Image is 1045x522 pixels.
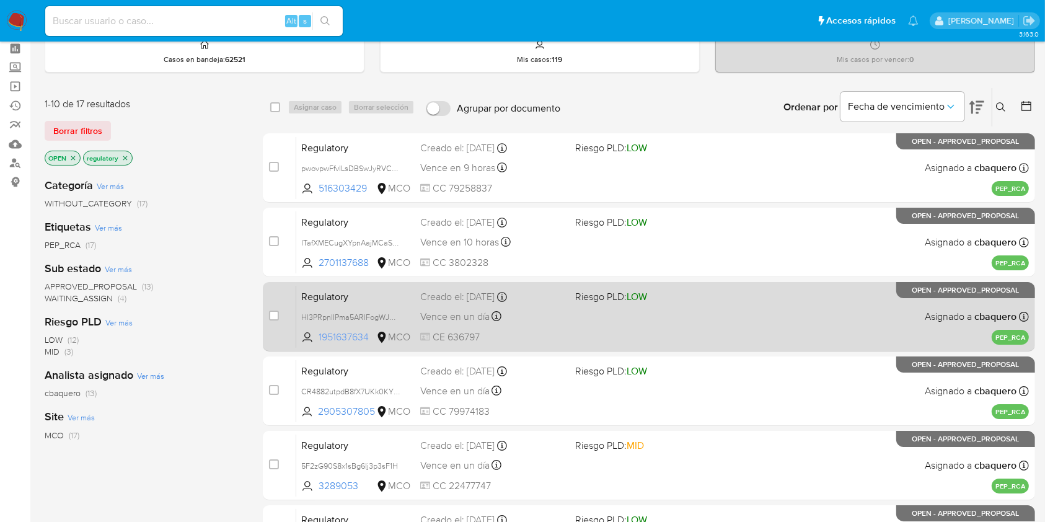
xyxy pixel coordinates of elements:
[1019,29,1039,39] span: 3.163.0
[826,14,896,27] span: Accesos rápidos
[303,15,307,27] span: s
[312,12,338,30] button: search-icon
[286,15,296,27] span: Alt
[45,13,343,29] input: Buscar usuario o caso...
[1023,14,1036,27] a: Salir
[908,15,919,26] a: Notificaciones
[948,15,1018,27] p: david.marinmartinez@mercadolibre.com.co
